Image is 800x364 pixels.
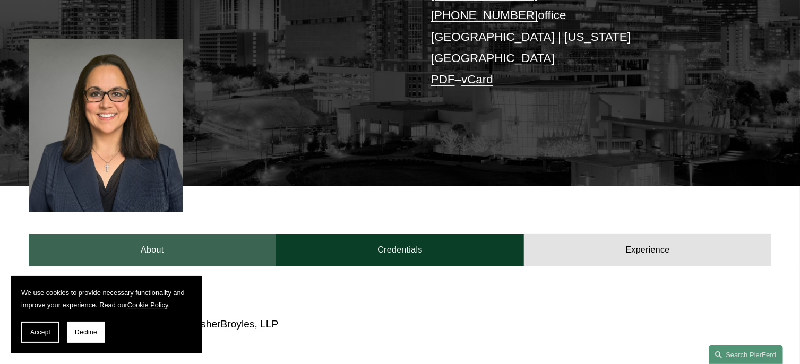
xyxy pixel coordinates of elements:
[127,301,168,309] a: Cookie Policy
[524,234,772,266] a: Experience
[67,322,105,343] button: Decline
[431,8,538,22] a: [PHONE_NUMBER]
[709,345,783,364] a: Search this site
[30,328,50,336] span: Accept
[21,287,191,311] p: We use cookies to provide necessary functionality and improve your experience. Read our .
[21,322,59,343] button: Accept
[29,234,277,266] a: About
[11,276,202,353] section: Cookie banner
[276,234,524,266] a: Credentials
[192,315,678,334] p: FisherBroyles, LLP
[75,328,97,336] span: Decline
[461,73,493,86] a: vCard
[431,73,455,86] a: PDF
